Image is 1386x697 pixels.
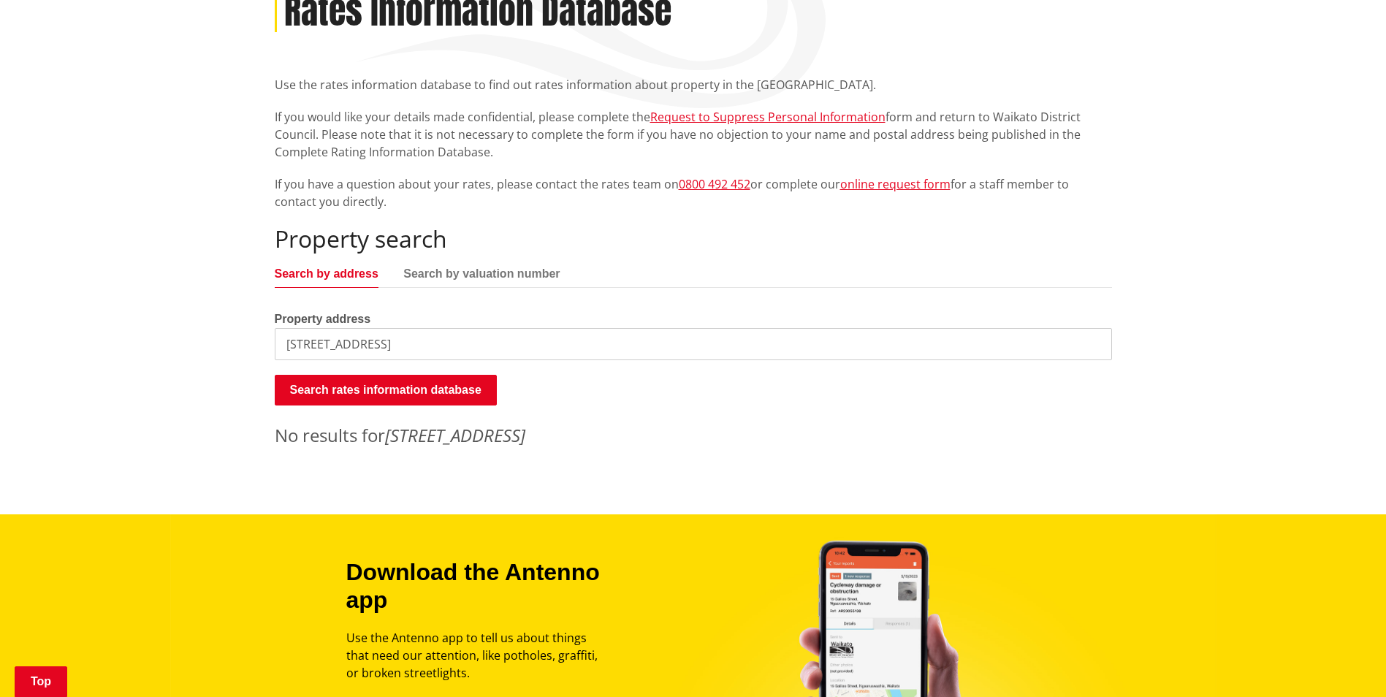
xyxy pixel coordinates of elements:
input: e.g. Duke Street NGARUAWAHIA [275,328,1112,360]
p: Use the Antenno app to tell us about things that need our attention, like potholes, graffiti, or ... [346,629,611,682]
a: online request form [840,176,951,192]
button: Search rates information database [275,375,497,405]
h3: Download the Antenno app [346,558,611,614]
iframe: Messenger Launcher [1319,636,1371,688]
a: Request to Suppress Personal Information [650,109,886,125]
p: Use the rates information database to find out rates information about property in the [GEOGRAPHI... [275,76,1112,94]
p: If you would like your details made confidential, please complete the form and return to Waikato ... [275,108,1112,161]
a: Search by address [275,268,378,280]
h2: Property search [275,225,1112,253]
p: If you have a question about your rates, please contact the rates team on or complete our for a s... [275,175,1112,210]
a: Top [15,666,67,697]
a: Search by valuation number [403,268,560,280]
a: 0800 492 452 [679,176,750,192]
p: No results for [275,422,1112,449]
label: Property address [275,311,371,328]
em: [STREET_ADDRESS] [385,423,525,447]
